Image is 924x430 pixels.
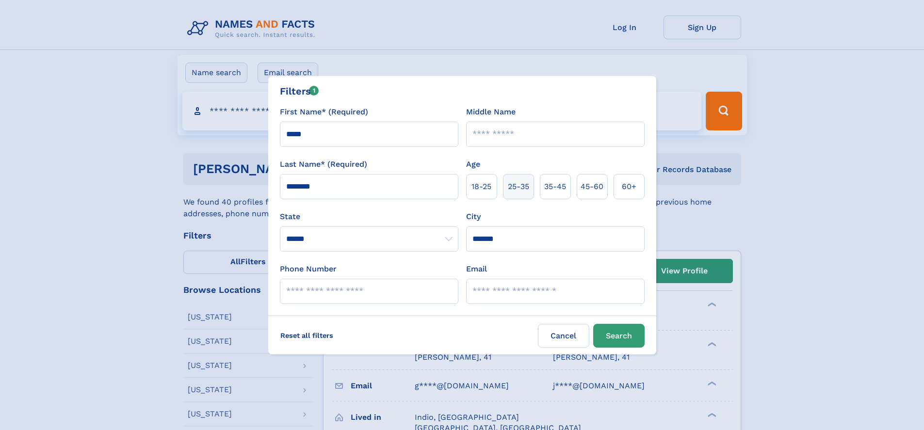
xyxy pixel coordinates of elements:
[466,263,487,275] label: Email
[280,84,319,98] div: Filters
[593,324,645,348] button: Search
[538,324,589,348] label: Cancel
[471,181,491,192] span: 18‑25
[274,324,340,347] label: Reset all filters
[280,159,367,170] label: Last Name* (Required)
[622,181,636,192] span: 60+
[466,211,481,223] label: City
[280,211,458,223] label: State
[508,181,529,192] span: 25‑35
[280,263,337,275] label: Phone Number
[280,106,368,118] label: First Name* (Required)
[466,159,480,170] label: Age
[581,181,603,192] span: 45‑60
[466,106,516,118] label: Middle Name
[544,181,566,192] span: 35‑45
